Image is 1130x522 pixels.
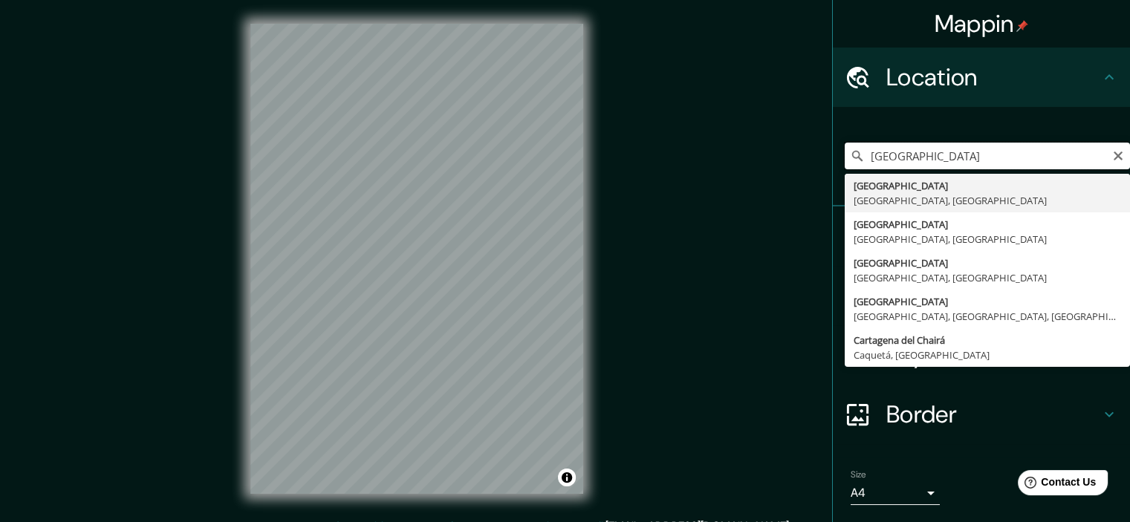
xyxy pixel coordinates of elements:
[851,469,866,481] label: Size
[854,232,1121,247] div: [GEOGRAPHIC_DATA], [GEOGRAPHIC_DATA]
[854,217,1121,232] div: [GEOGRAPHIC_DATA]
[854,333,1121,348] div: Cartagena del Chairá
[558,469,576,486] button: Toggle attribution
[854,178,1121,193] div: [GEOGRAPHIC_DATA]
[854,193,1121,208] div: [GEOGRAPHIC_DATA], [GEOGRAPHIC_DATA]
[845,143,1130,169] input: Pick your city or area
[854,270,1121,285] div: [GEOGRAPHIC_DATA], [GEOGRAPHIC_DATA]
[833,385,1130,444] div: Border
[1016,20,1028,32] img: pin-icon.png
[886,399,1100,429] h4: Border
[886,62,1100,92] h4: Location
[250,24,583,494] canvas: Map
[998,464,1114,506] iframe: Help widget launcher
[854,348,1121,362] div: Caquetá, [GEOGRAPHIC_DATA]
[851,481,940,505] div: A4
[1112,148,1124,162] button: Clear
[854,294,1121,309] div: [GEOGRAPHIC_DATA]
[854,255,1121,270] div: [GEOGRAPHIC_DATA]
[886,340,1100,370] h4: Layout
[854,309,1121,324] div: [GEOGRAPHIC_DATA], [GEOGRAPHIC_DATA], [GEOGRAPHIC_DATA]
[833,266,1130,325] div: Style
[833,48,1130,107] div: Location
[935,9,1029,39] h4: Mappin
[833,325,1130,385] div: Layout
[833,206,1130,266] div: Pins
